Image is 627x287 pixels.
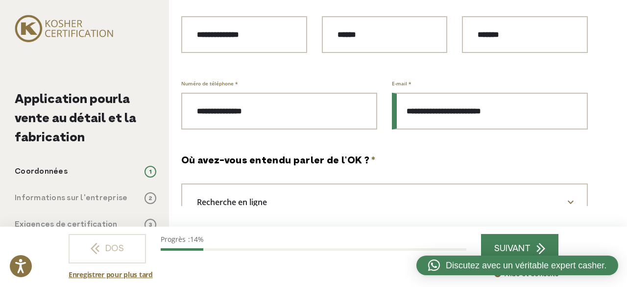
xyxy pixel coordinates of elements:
a: Enregistrer pour plus tard [69,269,153,280]
a: SUIVANT [481,234,558,263]
font: Recherche en ligne [197,197,267,208]
font: Discutez avec un véritable expert casher. [446,261,606,270]
font: 1 [149,168,152,177]
font: Numéro de téléphone [181,80,234,87]
a: Discutez avec un véritable expert casher. [416,256,618,275]
font: SUIVANT [494,243,531,255]
font: la vente au détail et la fabrication [15,91,136,147]
font: Application pour [15,91,118,109]
font: 3 [149,221,152,230]
font: Informations sur l'entreprise [15,193,128,204]
span: Recherche en ligne [181,183,588,220]
span: Recherche en ligne [182,194,289,210]
font: 14% [190,235,204,244]
font: Exigences de certification [15,219,118,230]
font: Progrès : [161,235,190,244]
font: 2 [148,194,152,203]
font: Où avez-vous entendu parler de l'OK ? [181,154,369,168]
font: Coordonnées [15,166,68,177]
font: E-mail [392,80,407,87]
